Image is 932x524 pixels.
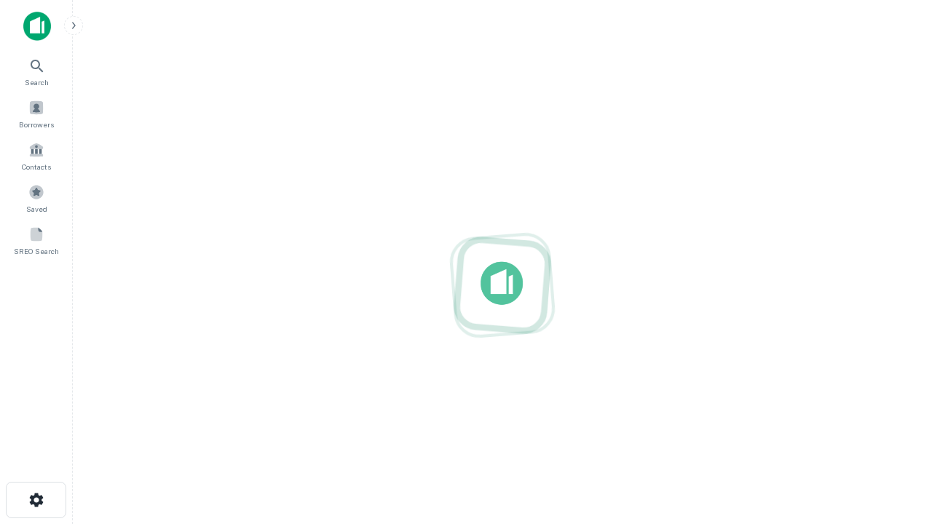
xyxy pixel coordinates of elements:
span: Borrowers [19,119,54,130]
iframe: Chat Widget [859,361,932,431]
img: capitalize-icon.png [23,12,51,41]
a: Borrowers [4,94,68,133]
a: SREO Search [4,221,68,260]
span: Search [25,76,49,88]
span: Saved [26,203,47,215]
a: Search [4,52,68,91]
a: Contacts [4,136,68,175]
a: Saved [4,178,68,218]
span: SREO Search [14,245,59,257]
span: Contacts [22,161,51,172]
